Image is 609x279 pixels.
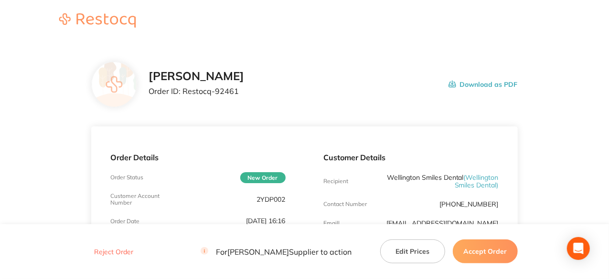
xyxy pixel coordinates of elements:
h2: [PERSON_NAME] [149,70,244,83]
img: Restocq logo [50,13,145,28]
span: ( Wellington Smiles Dental ) [455,173,499,189]
p: Wellington Smiles Dental [382,174,499,189]
p: Order Status [110,174,143,181]
p: Contact Number [324,201,367,207]
p: For [PERSON_NAME] Supplier to action [201,247,352,256]
p: Order ID: Restocq- 92461 [149,87,244,95]
button: Reject Order [91,248,136,256]
p: 2YDP002 [257,196,286,203]
p: Customer Details [324,153,499,162]
p: [DATE] 16:16 [246,217,286,225]
a: [EMAIL_ADDRESS][DOMAIN_NAME] [386,219,499,227]
p: [PHONE_NUMBER] [439,200,499,208]
p: Order Details [110,153,285,162]
span: New Order [240,172,286,183]
button: Download as PDF [449,70,518,99]
button: Edit Prices [380,239,445,263]
p: Recipient [324,178,349,185]
div: Open Intercom Messenger [567,237,590,260]
p: Order Date [110,218,139,225]
p: Emaill [324,220,340,227]
button: Accept Order [453,239,518,263]
p: Customer Account Number [110,193,169,206]
a: Restocq logo [50,13,145,29]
